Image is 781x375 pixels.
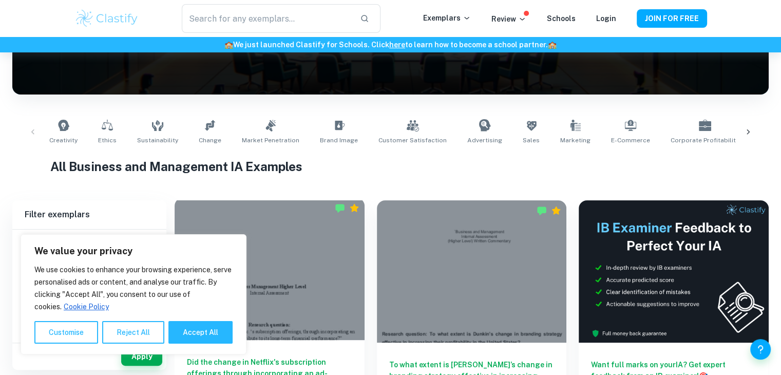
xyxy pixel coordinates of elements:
[34,321,98,344] button: Customise
[560,136,590,145] span: Marketing
[121,347,162,366] button: Apply
[750,339,771,360] button: Help and Feedback
[102,321,164,344] button: Reject All
[547,14,576,23] a: Schools
[74,8,140,29] img: Clastify logo
[378,136,447,145] span: Customer Satisfaction
[98,136,117,145] span: Ethics
[53,230,78,254] button: IB
[611,136,650,145] span: E-commerce
[423,12,471,24] p: Exemplars
[551,205,561,216] div: Premium
[637,9,707,28] button: JOIN FOR FREE
[50,157,731,176] h1: All Business and Management IA Examples
[199,136,221,145] span: Change
[671,136,739,145] span: Corporate Profitability
[242,136,299,145] span: Market Penetration
[537,205,547,216] img: Marked
[53,230,126,254] div: Filter type choice
[12,200,166,229] h6: Filter exemplars
[21,234,246,354] div: We value your privacy
[63,302,109,311] a: Cookie Policy
[596,14,616,23] a: Login
[579,200,769,343] img: Thumbnail
[2,39,779,50] h6: We just launched Clastify for Schools. Click to learn how to become a school partner.
[349,203,359,213] div: Premium
[168,321,233,344] button: Accept All
[467,136,502,145] span: Advertising
[98,230,126,254] button: College
[389,41,405,49] a: here
[182,4,351,33] input: Search for any exemplars...
[523,136,540,145] span: Sales
[320,136,358,145] span: Brand Image
[49,136,78,145] span: Creativity
[34,245,233,257] p: We value your privacy
[548,41,557,49] span: 🏫
[224,41,233,49] span: 🏫
[137,136,178,145] span: Sustainability
[34,264,233,313] p: We use cookies to enhance your browsing experience, serve personalised ads or content, and analys...
[491,13,526,25] p: Review
[335,203,345,213] img: Marked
